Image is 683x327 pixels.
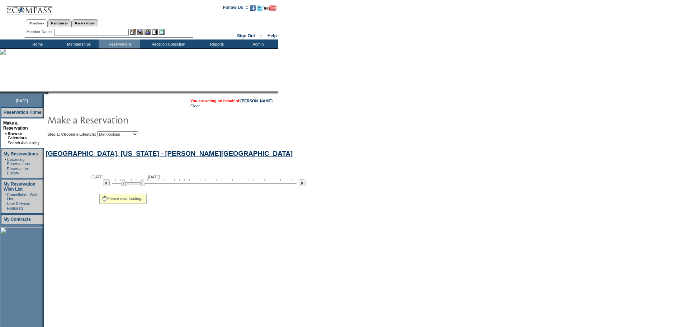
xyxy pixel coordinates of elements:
a: Reservation Home [4,110,41,115]
span: [DATE] [91,175,104,179]
b: Step 1: Choose a Lifestyle: [47,132,96,136]
a: Members [26,19,48,27]
a: My Contracts [4,217,31,222]
img: Next [299,179,305,186]
td: Reservations [99,39,140,48]
a: Make a Reservation [3,121,28,131]
td: · [5,167,6,175]
a: Follow us on Twitter [257,7,262,11]
a: Clear [190,104,200,108]
a: [PERSON_NAME] [241,99,272,103]
img: promoShadowLeftCorner.gif [46,92,48,94]
a: Reservations [71,19,98,27]
td: · [5,141,7,145]
td: Vacation Collection [140,39,195,48]
td: Reports [195,39,237,48]
span: [DATE] [16,99,28,103]
td: · [5,202,6,210]
a: Reservation History [7,167,28,175]
img: Previous [103,179,110,186]
img: Become our fan on Facebook [250,5,256,11]
a: Residences [47,19,71,27]
a: Help [267,33,277,38]
img: blank.gif [48,92,49,94]
a: Search Availability [8,141,39,145]
a: Sign Out [237,33,255,38]
b: » [5,131,7,136]
a: Upcoming Reservations [7,157,30,166]
a: New Release Requests [7,202,30,210]
a: My Reservation Wish List [4,182,35,192]
span: You are acting on behalf of: [190,99,272,103]
img: Impersonate [144,29,151,35]
img: pgTtlMakeReservation.gif [47,112,191,127]
a: Subscribe to our YouTube Channel [264,7,276,11]
img: Reservations [152,29,158,35]
a: Browse Calendars [8,131,27,140]
td: · [5,157,6,166]
a: [GEOGRAPHIC_DATA], [US_STATE] - [PERSON_NAME][GEOGRAPHIC_DATA] [46,150,293,157]
span: :: [260,33,263,38]
img: b_calculator.gif [159,29,165,35]
a: Become our fan on Facebook [250,7,256,11]
td: Home [16,39,57,48]
td: Memberships [57,39,99,48]
div: Member Name: [27,29,54,35]
img: b_edit.gif [130,29,136,35]
span: [DATE] [148,175,160,179]
div: Please wait, loading... [99,194,147,204]
img: spinner2.gif [101,196,107,202]
td: Follow Us :: [223,4,248,13]
a: My Reservations [4,151,38,157]
a: Cancellation Wish List [7,192,38,201]
img: Subscribe to our YouTube Channel [264,5,276,11]
td: · [5,192,6,201]
img: Follow us on Twitter [257,5,262,11]
img: View [137,29,143,35]
td: Admin [237,39,278,48]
